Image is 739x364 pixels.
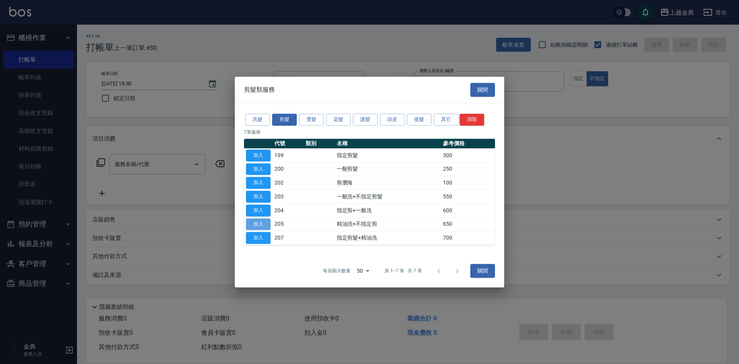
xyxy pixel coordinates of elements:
[273,190,304,204] td: 203
[441,148,495,162] td: 300
[335,190,441,204] td: 一般洗+不指定剪髮
[299,114,324,126] button: 燙髮
[273,139,304,149] th: 代號
[460,114,484,126] button: 清除
[246,163,271,175] button: 加入
[470,83,495,97] button: 關閉
[246,149,271,161] button: 加入
[441,231,495,245] td: 700
[245,114,270,126] button: 洗髮
[335,176,441,190] td: 剪瀏海
[441,176,495,190] td: 100
[323,267,351,274] p: 每頁顯示數量
[434,114,458,126] button: 其它
[407,114,431,126] button: 接髮
[470,264,495,278] button: 關閉
[441,190,495,204] td: 550
[273,203,304,217] td: 204
[273,231,304,245] td: 207
[246,218,271,230] button: 加入
[246,205,271,216] button: 加入
[304,139,335,149] th: 類別
[335,148,441,162] td: 指定剪髮
[335,203,441,217] td: 指定剪+一般洗
[246,191,271,203] button: 加入
[326,114,351,126] button: 染髮
[246,177,271,189] button: 加入
[244,86,275,94] span: 剪髮類服務
[273,217,304,231] td: 205
[246,232,271,244] button: 加入
[385,267,422,274] p: 第 1–7 筆 共 7 筆
[273,162,304,176] td: 200
[335,217,441,231] td: 精油洗+不指定剪
[335,231,441,245] td: 指定剪髮+精油洗
[273,148,304,162] td: 199
[380,114,405,126] button: 頭皮
[441,203,495,217] td: 600
[272,114,297,126] button: 剪髮
[354,260,372,281] div: 50
[353,114,378,126] button: 護髮
[335,162,441,176] td: 一般剪髮
[335,139,441,149] th: 名稱
[441,139,495,149] th: 參考價格
[441,162,495,176] td: 250
[441,217,495,231] td: 650
[244,129,495,136] p: 7 筆服務
[273,176,304,190] td: 202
